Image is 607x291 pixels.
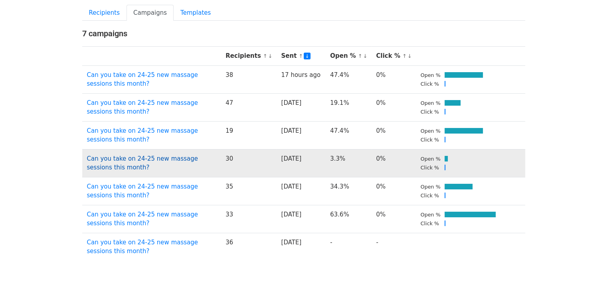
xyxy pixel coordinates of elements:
[421,184,441,190] small: Open %
[402,53,407,59] a: ↑
[87,183,198,199] a: Can you take on 24-25 new massage sessions this month?
[221,233,276,261] td: 36
[421,72,441,78] small: Open %
[299,53,303,59] a: ↑
[325,47,371,66] th: Open %
[276,93,325,121] td: [DATE]
[421,165,439,171] small: Click %
[371,149,415,177] td: 0%
[325,149,371,177] td: 3.3%
[421,137,439,143] small: Click %
[221,93,276,121] td: 47
[276,47,325,66] th: Sent
[87,211,198,227] a: Can you take on 24-25 new massage sessions this month?
[421,193,439,199] small: Click %
[421,220,439,226] small: Click %
[371,93,415,121] td: 0%
[276,65,325,93] td: 17 hours ago
[371,121,415,149] td: 0%
[304,53,310,59] a: ↓
[421,100,441,106] small: Open %
[221,65,276,93] td: 38
[325,205,371,233] td: 63.6%
[174,5,217,21] a: Templates
[276,149,325,177] td: [DATE]
[268,53,273,59] a: ↓
[421,128,441,134] small: Open %
[221,47,276,66] th: Recipients
[325,93,371,121] td: 19.1%
[421,156,441,162] small: Open %
[371,177,415,205] td: 0%
[325,233,371,261] td: -
[87,127,198,144] a: Can you take on 24-25 new massage sessions this month?
[276,233,325,261] td: [DATE]
[325,177,371,205] td: 34.3%
[325,65,371,93] td: 47.4%
[567,253,607,291] iframe: Chat Widget
[421,109,439,115] small: Click %
[276,205,325,233] td: [DATE]
[82,5,127,21] a: Recipients
[276,121,325,149] td: [DATE]
[363,53,368,59] a: ↓
[87,71,198,88] a: Can you take on 24-25 new massage sessions this month?
[276,177,325,205] td: [DATE]
[421,81,439,87] small: Click %
[87,155,198,171] a: Can you take on 24-25 new massage sessions this month?
[221,205,276,233] td: 33
[371,205,415,233] td: 0%
[407,53,412,59] a: ↓
[87,239,198,255] a: Can you take on 24-25 new massage sessions this month?
[421,212,441,218] small: Open %
[127,5,174,21] a: Campaigns
[358,53,362,59] a: ↑
[221,177,276,205] td: 35
[371,65,415,93] td: 0%
[371,47,415,66] th: Click %
[221,121,276,149] td: 19
[263,53,267,59] a: ↑
[325,121,371,149] td: 47.4%
[371,233,415,261] td: -
[82,29,525,38] h4: 7 campaigns
[221,149,276,177] td: 30
[87,99,198,116] a: Can you take on 24-25 new massage sessions this month?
